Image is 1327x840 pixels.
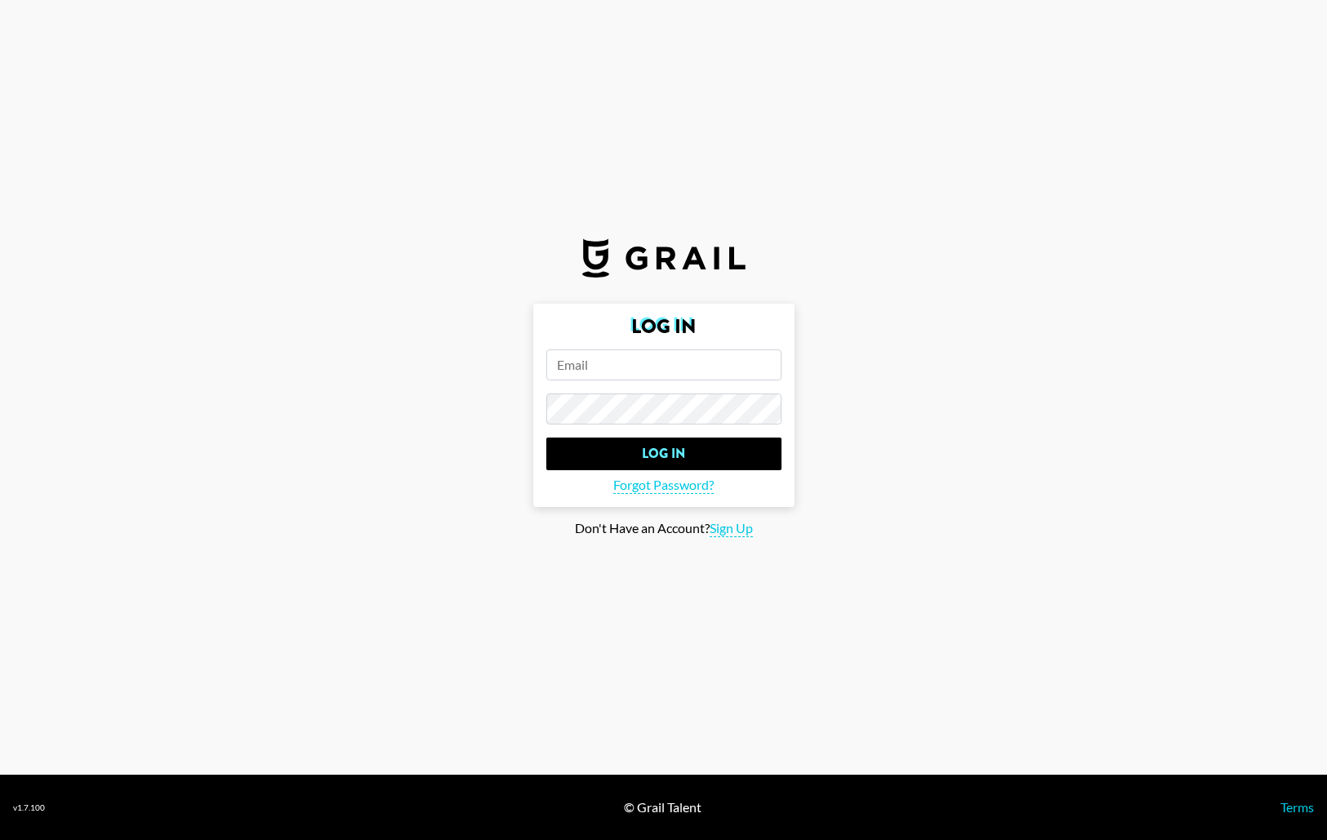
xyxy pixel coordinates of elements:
input: Email [546,349,782,380]
span: Sign Up [710,520,753,537]
img: Grail Talent Logo [582,238,746,278]
h2: Log In [546,317,782,336]
a: Terms [1280,799,1314,815]
div: v 1.7.100 [13,802,45,813]
div: © Grail Talent [624,799,701,816]
div: Don't Have an Account? [13,520,1314,537]
span: Forgot Password? [613,477,714,494]
input: Log In [546,438,782,470]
